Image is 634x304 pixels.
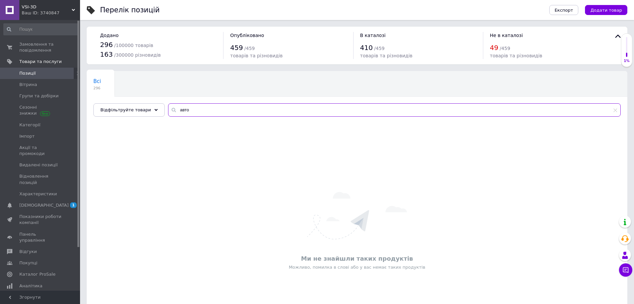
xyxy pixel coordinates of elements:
[19,260,37,266] span: Покупці
[19,104,62,116] span: Сезонні знижки
[555,8,573,13] span: Експорт
[90,264,624,270] div: Можливо, помилка в слові або у вас немає таких продуктів
[19,231,62,243] span: Панель управління
[549,5,579,15] button: Експорт
[19,82,37,88] span: Вітрина
[19,202,69,208] span: [DEMOGRAPHIC_DATA]
[490,53,542,58] span: товарів та різновидів
[70,202,77,208] span: 1
[19,93,59,99] span: Групи та добірки
[490,33,523,38] span: Не в каталозі
[114,52,161,58] span: / 300000 різновидів
[307,192,407,239] img: Нічого не знайдено
[19,283,42,289] span: Аналітика
[100,41,113,49] span: 296
[19,133,35,139] span: Імпорт
[22,10,80,16] div: Ваш ID: 3740847
[19,59,62,65] span: Товари та послуги
[93,78,101,84] span: Всі
[230,33,264,38] span: Опубліковано
[19,162,58,168] span: Видалені позиції
[619,263,632,277] button: Чат з покупцем
[360,44,373,52] span: 410
[360,53,413,58] span: товарів та різновидів
[585,5,627,15] button: Додати товар
[19,191,57,197] span: Характеристики
[3,23,79,35] input: Пошук
[244,46,255,51] span: / 459
[100,7,160,14] div: Перелік позицій
[114,43,153,48] span: / 100000 товарів
[360,33,386,38] span: В каталозі
[19,173,62,185] span: Відновлення позицій
[230,44,243,52] span: 459
[100,107,151,112] span: Відфільтруйте товари
[93,86,101,91] span: 296
[374,46,385,51] span: / 459
[230,53,282,58] span: товарів та різновидів
[19,249,37,255] span: Відгуки
[22,4,72,10] span: VSI-3D
[19,70,36,76] span: Позиції
[19,214,62,226] span: Показники роботи компанії
[621,59,632,63] div: 1%
[100,50,113,58] span: 163
[90,254,624,263] div: Ми не знайшли таких продуктів
[100,33,118,38] span: Додано
[19,41,62,53] span: Замовлення та повідомлення
[500,46,510,51] span: / 459
[19,271,55,277] span: Каталог ProSale
[168,103,621,117] input: Пошук по назві позиції, артикулу і пошуковим запитам
[490,44,498,52] span: 49
[19,145,62,157] span: Акції та промокоди
[19,122,40,128] span: Категорії
[590,8,622,13] span: Додати товар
